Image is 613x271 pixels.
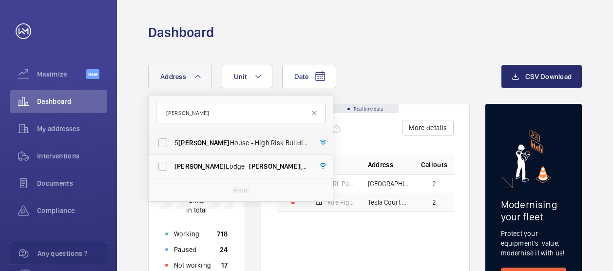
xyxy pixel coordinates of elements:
span: Beta [86,69,99,79]
p: 24 [220,245,228,254]
span: Lodge - [STREET_ADDRESS] [174,161,308,171]
span: 2 [432,180,436,187]
button: More details [402,120,453,135]
span: Fire Fighting - Tesla 61-84 schn euro [327,199,356,206]
button: Date [282,65,336,88]
span: 5 House - High Risk Building - 5 House, [GEOGRAPHIC_DATA] [174,138,308,148]
span: Address [160,73,186,80]
p: in total [180,195,213,215]
h1: Dashboard [148,23,214,41]
span: Unit [234,73,247,80]
span: Any questions ? [38,249,107,258]
input: Search by address [156,103,326,123]
p: 17 [221,260,228,270]
h2: Modernising your fleet [501,198,567,223]
button: Unit [222,65,272,88]
span: My addresses [37,124,107,134]
span: Address [368,160,393,170]
span: Callouts [421,160,448,170]
img: marketing-card.svg [516,130,551,183]
span: [PERSON_NAME] [178,139,230,147]
div: Real time data [332,104,399,113]
p: 718 [217,229,228,239]
span: [PERSON_NAME] [174,162,226,170]
button: CSV Download [501,65,582,88]
span: CSV Download [525,73,572,80]
span: Maximize [37,69,86,79]
p: Working [174,229,199,239]
span: Date [294,73,308,80]
p: Paused [174,245,196,254]
span: Tesla Court Flats 61-84 - High Risk Building - Tesla Court Flats 61-84 [368,199,409,206]
p: Not working [174,260,211,270]
span: Documents [37,178,107,188]
button: Address [148,65,212,88]
span: [GEOGRAPHIC_DATA] - [GEOGRAPHIC_DATA] [368,180,409,187]
span: Dashboard [37,97,107,106]
p: Protect your equipment's value, modernise it with us! [501,229,567,258]
span: [PERSON_NAME] [249,162,300,170]
span: MRL Passenger Lift [327,180,356,187]
span: Interventions [37,151,107,161]
span: 2 [432,199,436,206]
span: Compliance [37,206,107,215]
p: Reset [232,185,249,195]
